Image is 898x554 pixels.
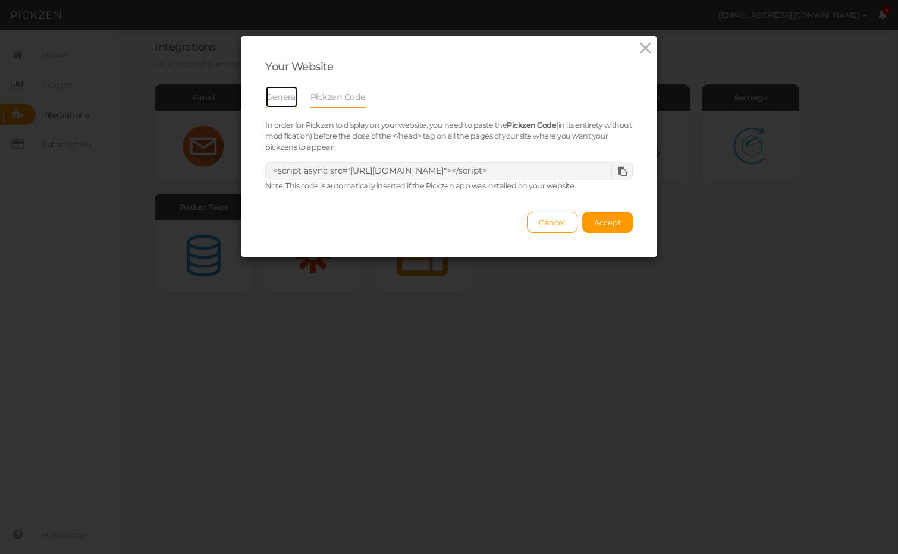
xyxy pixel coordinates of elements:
[265,162,633,181] textarea: <script async src="[URL][DOMAIN_NAME]"></script>
[265,121,632,152] small: In order for Pickzen to display on your website, you need to paste the (in its entirety without m...
[507,121,556,130] b: Pickzen Code
[539,218,566,227] span: Cancel
[265,86,298,108] a: General
[265,60,333,73] span: Your Website
[527,212,577,233] button: Cancel
[265,181,576,190] small: Note: This code is automatically inserted if the Pickzen app was installed on your website.
[594,218,621,227] span: Accept
[582,212,633,233] button: Accept
[310,86,366,108] a: Pickzen Code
